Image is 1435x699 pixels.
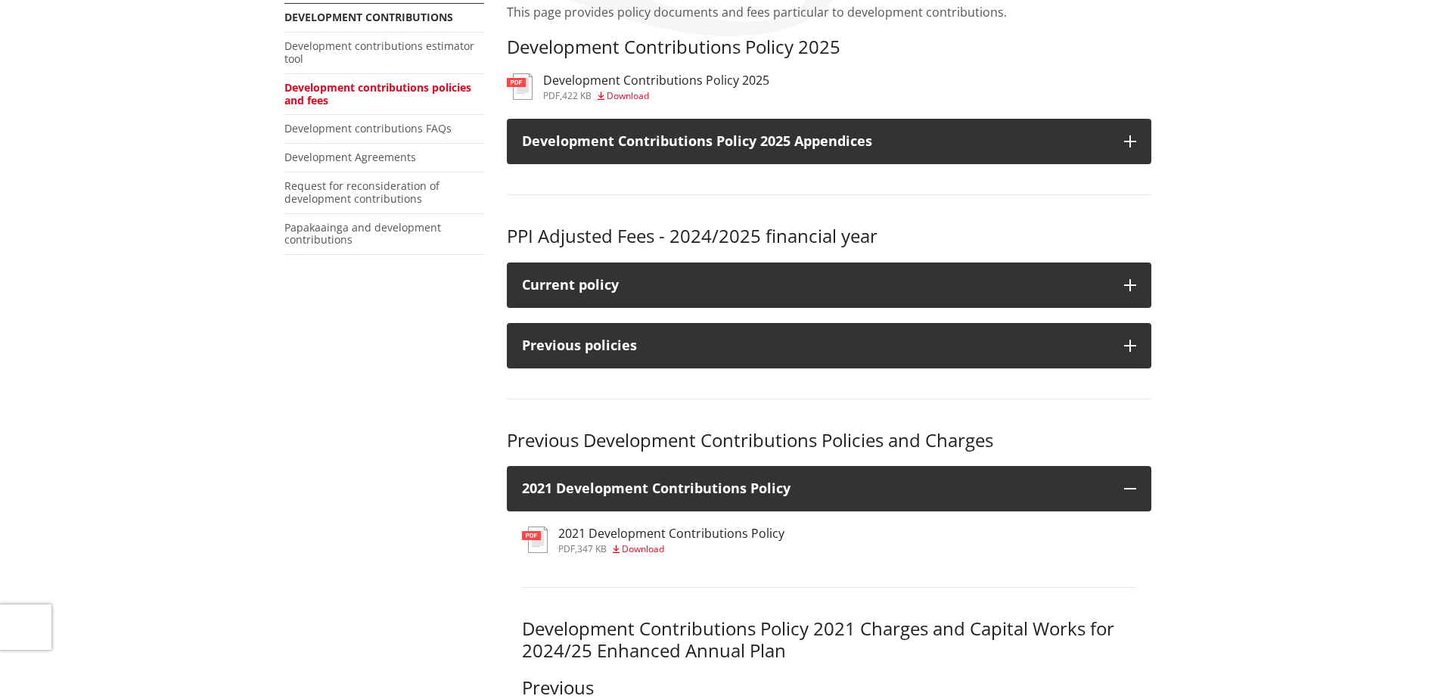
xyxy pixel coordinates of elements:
div: , [558,545,784,554]
h3: PPI Adjusted Fees - 2024/2025 financial year [507,225,1151,247]
button: 2021 Development Contributions Policy [507,466,1151,511]
div: Previous policies [522,338,1109,353]
span: Download [607,89,649,102]
div: Current policy [522,278,1109,293]
span: Download [622,542,664,555]
span: 422 KB [562,89,592,102]
a: Development contributions estimator tool [284,39,474,66]
img: document-pdf.svg [507,73,533,100]
span: pdf [543,89,560,102]
a: Development Contributions Policy 2025 pdf,422 KB Download [507,73,769,101]
p: This page provides policy documents and fees particular to development contributions. [507,3,1151,21]
div: , [543,92,769,101]
h3: Development Contributions Policy 2025 [507,36,1151,58]
img: document-pdf.svg [522,527,548,553]
h3: 2021 Development Contributions Policy [558,527,784,541]
span: pdf [558,542,575,555]
h3: 2021 Development Contributions Policy [522,481,1109,496]
h3: Previous [522,677,1136,699]
button: Previous policies [507,323,1151,368]
span: 347 KB [577,542,607,555]
h3: Development Contributions Policy 2025 [543,73,769,88]
a: Development Agreements [284,150,416,164]
a: Development contributions policies and fees [284,80,471,107]
a: Development contributions FAQs [284,121,452,135]
button: Current policy [507,263,1151,308]
button: Development Contributions Policy 2025 Appendices [507,119,1151,164]
a: Request for reconsideration of development contributions [284,179,440,206]
h3: Previous Development Contributions Policies and Charges [507,430,1151,452]
a: 2021 Development Contributions Policy pdf,347 KB Download [522,527,784,554]
h3: Development Contributions Policy 2021 Charges and Capital Works for 2024/25 Enhanced Annual Plan [522,618,1136,662]
iframe: Messenger Launcher [1365,635,1420,690]
a: Papakaainga and development contributions [284,220,441,247]
a: Development contributions [284,10,453,24]
h3: Development Contributions Policy 2025 Appendices [522,134,1109,149]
